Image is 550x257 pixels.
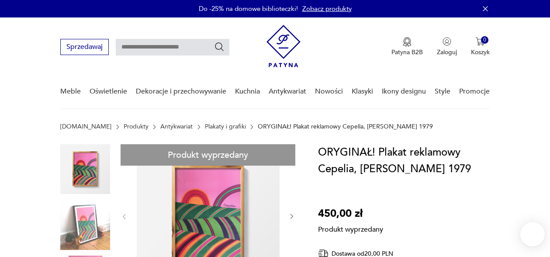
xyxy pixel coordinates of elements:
a: Promocje [459,75,490,108]
p: ORYGINAŁ! Plakat reklamowy Cepelia, [PERSON_NAME] 1979 [258,123,433,130]
a: Style [435,75,450,108]
button: 0Koszyk [471,37,490,56]
p: 450,00 zł [318,205,383,222]
p: Produkt wyprzedany [318,222,383,234]
img: Ikona medalu [403,37,412,47]
img: Patyna - sklep z meblami i dekoracjami vintage [266,25,301,67]
img: Ikona koszyka [476,37,484,46]
a: Nowości [315,75,343,108]
a: Produkty [124,123,149,130]
a: [DOMAIN_NAME] [60,123,111,130]
a: Zobacz produkty [302,4,352,13]
p: Do -25% na domowe biblioteczki! [199,4,298,13]
a: Oświetlenie [90,75,127,108]
a: Plakaty i grafiki [205,123,246,130]
h1: ORYGINAŁ! Plakat reklamowy Cepelia, [PERSON_NAME] 1979 [318,144,490,177]
a: Antykwariat [269,75,306,108]
a: Dekoracje i przechowywanie [136,75,226,108]
div: 0 [481,36,488,44]
a: Kuchnia [235,75,260,108]
button: Patyna B2B [391,37,423,56]
a: Klasyki [352,75,373,108]
button: Szukaj [214,42,225,52]
iframe: Smartsupp widget button [520,222,545,247]
button: Zaloguj [437,37,457,56]
button: Sprzedawaj [60,39,109,55]
p: Patyna B2B [391,48,423,56]
a: Sprzedawaj [60,45,109,51]
img: Ikonka użytkownika [443,37,451,46]
p: Koszyk [471,48,490,56]
a: Meble [60,75,81,108]
a: Ikony designu [382,75,426,108]
a: Antykwariat [160,123,193,130]
p: Zaloguj [437,48,457,56]
a: Ikona medaluPatyna B2B [391,37,423,56]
